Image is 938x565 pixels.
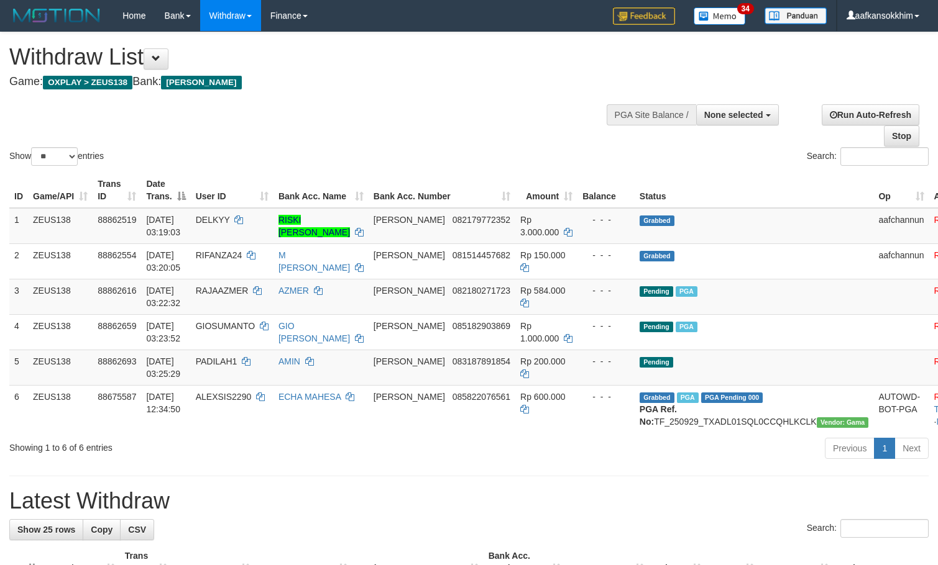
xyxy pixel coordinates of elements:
[196,215,230,225] span: DELKYY
[28,314,93,350] td: ZEUS138
[874,438,895,459] a: 1
[607,104,696,125] div: PGA Site Balance /
[98,392,136,402] span: 88675587
[28,350,93,385] td: ZEUS138
[635,385,874,433] td: TF_250929_TXADL01SQL0CCQHLKCLK
[453,321,510,331] span: Copy 085182903869 to clipboard
[765,7,827,24] img: panduan.png
[374,215,445,225] span: [PERSON_NAME]
[873,173,929,208] th: Op: activate to sort column ascending
[83,519,121,540] a: Copy
[873,243,929,279] td: aafchannun
[374,321,445,331] span: [PERSON_NAME]
[98,286,136,296] span: 88862616
[196,286,249,296] span: RAJAAZMER
[9,350,28,385] td: 5
[640,215,674,226] span: Grabbed
[98,250,136,260] span: 88862554
[9,76,613,88] h4: Game: Bank:
[840,519,929,538] input: Search:
[453,356,510,366] span: Copy 083187891854 to clipboard
[520,392,565,402] span: Rp 600.000
[128,525,146,535] span: CSV
[453,392,510,402] span: Copy 085822076561 to clipboard
[28,208,93,244] td: ZEUS138
[120,519,154,540] a: CSV
[884,125,919,147] a: Stop
[274,173,369,208] th: Bank Acc. Name: activate to sort column ascending
[807,147,929,166] label: Search:
[196,356,237,366] span: PADILAH1
[141,173,190,208] th: Date Trans.: activate to sort column descending
[278,321,350,343] a: GIO [PERSON_NAME]
[582,214,630,226] div: - - -
[640,322,673,332] span: Pending
[817,417,869,428] span: Vendor URL: https://trx31.1velocity.biz
[146,356,180,379] span: [DATE] 03:25:29
[9,489,929,513] h1: Latest Withdraw
[825,438,875,459] a: Previous
[9,519,83,540] a: Show 25 rows
[98,215,136,225] span: 88862519
[894,438,929,459] a: Next
[28,385,93,433] td: ZEUS138
[635,173,874,208] th: Status
[840,147,929,166] input: Search:
[582,249,630,261] div: - - -
[453,286,510,296] span: Copy 082180271723 to clipboard
[9,314,28,350] td: 4
[278,215,350,237] a: RISKI [PERSON_NAME]
[9,208,28,244] td: 1
[807,519,929,538] label: Search:
[196,392,252,402] span: ALEXSIS2290
[43,76,132,89] span: OXPLAY > ZEUS138
[9,45,613,70] h1: Withdraw List
[582,355,630,368] div: - - -
[196,250,242,260] span: RIFANZA24
[694,7,746,25] img: Button%20Memo.svg
[374,356,445,366] span: [PERSON_NAME]
[737,3,754,14] span: 34
[98,356,136,366] span: 88862693
[873,208,929,244] td: aafchannun
[677,392,699,403] span: Marked by aafpengsreynich
[9,243,28,279] td: 2
[582,320,630,332] div: - - -
[822,104,919,125] a: Run Auto-Refresh
[146,286,180,308] span: [DATE] 03:22:32
[146,215,180,237] span: [DATE] 03:19:03
[9,385,28,433] td: 6
[582,391,630,403] div: - - -
[278,250,350,273] a: M [PERSON_NAME]
[520,215,559,237] span: Rp 3.000.000
[146,321,180,343] span: [DATE] 03:23:52
[9,173,28,208] th: ID
[577,173,635,208] th: Balance
[453,215,510,225] span: Copy 082179772352 to clipboard
[374,392,445,402] span: [PERSON_NAME]
[31,147,78,166] select: Showentries
[696,104,779,125] button: None selected
[278,286,309,296] a: AZMER
[17,525,75,535] span: Show 25 rows
[640,392,674,403] span: Grabbed
[91,525,113,535] span: Copy
[701,392,763,403] span: PGA Pending
[520,356,565,366] span: Rp 200.000
[704,110,763,120] span: None selected
[28,279,93,314] td: ZEUS138
[9,6,104,25] img: MOTION_logo.png
[9,436,382,454] div: Showing 1 to 6 of 6 entries
[278,356,300,366] a: AMIN
[98,321,136,331] span: 88862659
[374,286,445,296] span: [PERSON_NAME]
[196,321,255,331] span: GIOSUMANTO
[161,76,241,89] span: [PERSON_NAME]
[9,279,28,314] td: 3
[520,321,559,343] span: Rp 1.000.000
[369,173,515,208] th: Bank Acc. Number: activate to sort column ascending
[640,286,673,297] span: Pending
[146,392,180,414] span: [DATE] 12:34:50
[9,147,104,166] label: Show entries
[515,173,577,208] th: Amount: activate to sort column ascending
